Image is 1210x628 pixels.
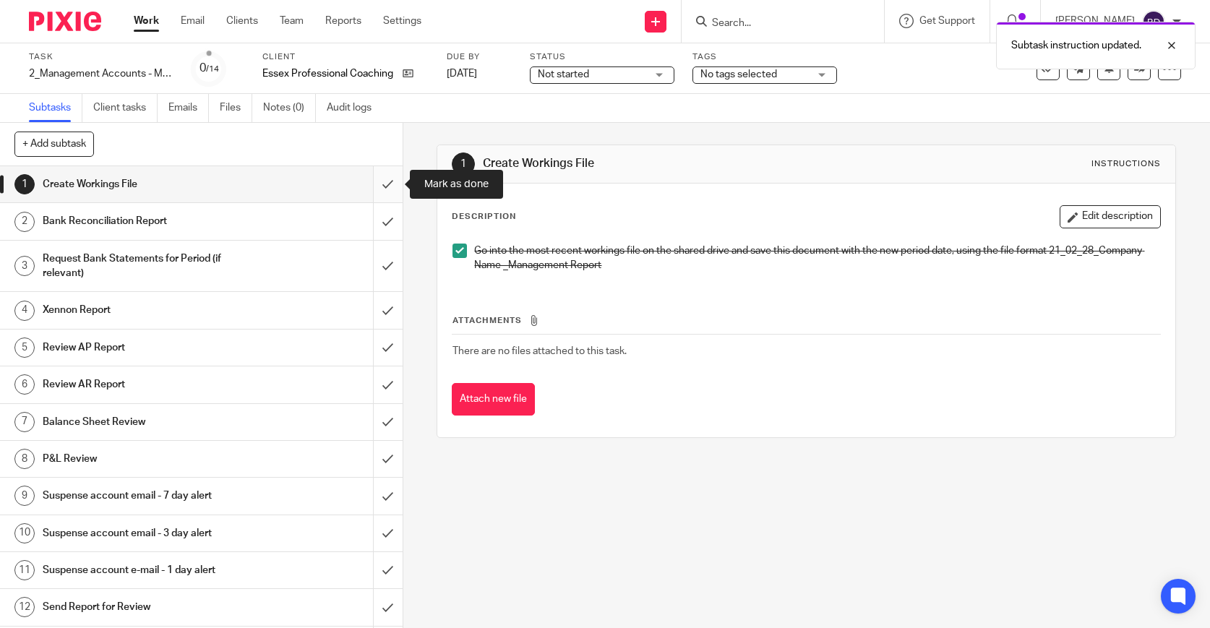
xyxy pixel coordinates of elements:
[538,69,589,79] span: Not started
[14,412,35,432] div: 7
[1091,158,1161,170] div: Instructions
[29,94,82,122] a: Subtasks
[14,301,35,321] div: 4
[29,12,101,31] img: Pixie
[483,156,838,171] h1: Create Workings File
[206,65,219,73] small: /14
[452,346,627,356] span: There are no files attached to this task.
[14,132,94,156] button: + Add subtask
[43,411,254,433] h1: Balance Sheet Review
[452,211,516,223] p: Description
[262,66,395,81] p: Essex Professional Coaching Ltd
[181,14,205,28] a: Email
[452,152,475,176] div: 1
[134,14,159,28] a: Work
[14,597,35,617] div: 12
[93,94,158,122] a: Client tasks
[447,51,512,63] label: Due by
[29,66,173,81] div: 2_Management Accounts - Monthly - NEW
[327,94,382,122] a: Audit logs
[1011,38,1141,53] p: Subtask instruction updated.
[530,51,674,63] label: Status
[168,94,209,122] a: Emails
[383,14,421,28] a: Settings
[43,485,254,507] h1: Suspense account email - 7 day alert
[43,173,254,195] h1: Create Workings File
[43,337,254,358] h1: Review AP Report
[14,560,35,580] div: 11
[452,383,535,416] button: Attach new file
[14,523,35,543] div: 10
[43,248,254,285] h1: Request Bank Statements for Period (if relevant)
[452,317,522,324] span: Attachments
[325,14,361,28] a: Reports
[220,94,252,122] a: Files
[43,448,254,470] h1: P&L Review
[14,212,35,232] div: 2
[43,299,254,321] h1: Xennon Report
[14,337,35,358] div: 5
[262,51,429,63] label: Client
[14,174,35,194] div: 1
[700,69,777,79] span: No tags selected
[43,374,254,395] h1: Review AR Report
[263,94,316,122] a: Notes (0)
[43,522,254,544] h1: Suspense account email - 3 day alert
[280,14,304,28] a: Team
[226,14,258,28] a: Clients
[447,69,477,79] span: [DATE]
[43,559,254,581] h1: Suspense account e-mail - 1 day alert
[14,486,35,506] div: 9
[14,256,35,276] div: 3
[29,51,173,63] label: Task
[43,210,254,232] h1: Bank Reconciliation Report
[14,449,35,469] div: 8
[14,374,35,395] div: 6
[1060,205,1161,228] button: Edit description
[43,596,254,618] h1: Send Report for Review
[199,60,219,77] div: 0
[1142,10,1165,33] img: svg%3E
[474,244,1160,273] p: Go into the most recent workings file on the shared drive and save this document with the new per...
